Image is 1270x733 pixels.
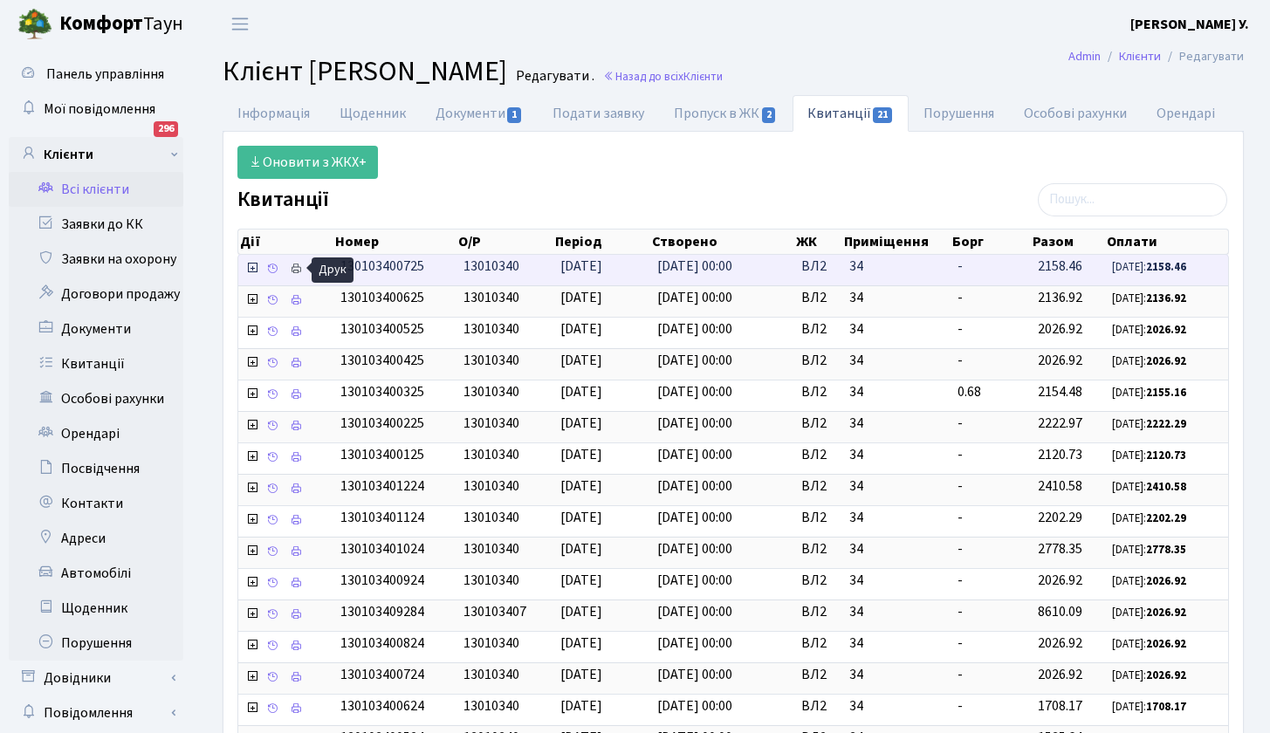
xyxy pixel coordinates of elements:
[223,51,507,92] span: Клієнт [PERSON_NAME]
[849,571,943,591] span: 34
[657,634,732,653] span: [DATE] 00:00
[463,476,519,496] span: 13010340
[958,257,963,276] span: -
[657,445,732,464] span: [DATE] 00:00
[9,661,183,695] a: Довідники
[560,634,602,653] span: [DATE]
[1146,385,1186,401] b: 2155.16
[9,626,183,661] a: Порушення
[657,539,732,558] span: [DATE] 00:00
[9,92,183,127] a: Мої повідомлення296
[340,602,424,621] span: 130103409284
[683,68,723,85] span: Клієнти
[958,414,963,433] span: -
[1112,542,1186,558] small: [DATE]:
[340,696,424,716] span: 130103400624
[958,539,963,558] span: -
[463,665,519,684] span: 13010340
[659,95,792,132] a: Пропуск в ЖК
[1146,510,1186,526] b: 2202.29
[801,571,835,591] span: ВЛ2
[1142,95,1230,132] a: Орендарі
[238,229,333,254] th: Дії
[1038,382,1082,401] span: 2154.48
[560,508,602,527] span: [DATE]
[560,319,602,339] span: [DATE]
[312,257,354,283] div: Друк
[463,602,526,621] span: 130103407
[801,634,835,654] span: ВЛ2
[9,312,183,346] a: Документи
[1146,259,1186,275] b: 2158.46
[801,696,835,716] span: ВЛ2
[849,602,943,622] span: 34
[154,121,178,137] div: 296
[1112,385,1186,401] small: [DATE]:
[1112,353,1186,369] small: [DATE]:
[463,571,519,590] span: 13010340
[1146,291,1186,306] b: 2136.92
[463,634,519,653] span: 13010340
[507,107,521,123] span: 1
[958,571,963,590] span: -
[1038,665,1082,684] span: 2026.92
[1038,445,1082,464] span: 2120.73
[801,382,835,402] span: ВЛ2
[1042,38,1270,75] nav: breadcrumb
[9,591,183,626] a: Щоденник
[560,351,602,370] span: [DATE]
[1112,322,1186,338] small: [DATE]:
[223,95,325,132] a: Інформація
[1068,47,1101,65] a: Admin
[1038,351,1082,370] span: 2026.92
[340,257,424,276] span: 130103400725
[1038,476,1082,496] span: 2410.58
[873,107,892,123] span: 21
[1038,288,1082,307] span: 2136.92
[909,95,1009,132] a: Порушення
[560,665,602,684] span: [DATE]
[958,634,963,653] span: -
[1112,605,1186,620] small: [DATE]:
[1130,14,1249,35] a: [PERSON_NAME] У.
[463,539,519,558] span: 13010340
[1130,15,1249,34] b: [PERSON_NAME] У.
[849,414,943,434] span: 34
[463,508,519,527] span: 13010340
[340,351,424,370] span: 130103400425
[463,382,519,401] span: 13010340
[1038,634,1082,653] span: 2026.92
[1146,416,1186,432] b: 2222.29
[657,602,732,621] span: [DATE] 00:00
[842,229,950,254] th: Приміщення
[1038,257,1082,276] span: 2158.46
[951,229,1031,254] th: Борг
[340,665,424,684] span: 130103400724
[421,95,538,132] a: Документи
[801,508,835,528] span: ВЛ2
[1105,229,1228,254] th: Оплати
[340,571,424,590] span: 130103400924
[9,57,183,92] a: Панель управління
[1112,699,1186,715] small: [DATE]:
[463,257,519,276] span: 13010340
[762,107,776,123] span: 2
[560,476,602,496] span: [DATE]
[1146,479,1186,495] b: 2410.58
[849,445,943,465] span: 34
[463,414,519,433] span: 13010340
[849,634,943,654] span: 34
[849,696,943,716] span: 34
[657,319,732,339] span: [DATE] 00:00
[657,414,732,433] span: [DATE] 00:00
[340,382,424,401] span: 130103400325
[1112,636,1186,652] small: [DATE]:
[958,445,963,464] span: -
[9,172,183,207] a: Всі клієнти
[801,445,835,465] span: ВЛ2
[849,476,943,497] span: 34
[801,602,835,622] span: ВЛ2
[9,521,183,556] a: Адреси
[46,65,164,84] span: Панель управління
[9,556,183,591] a: Автомобілі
